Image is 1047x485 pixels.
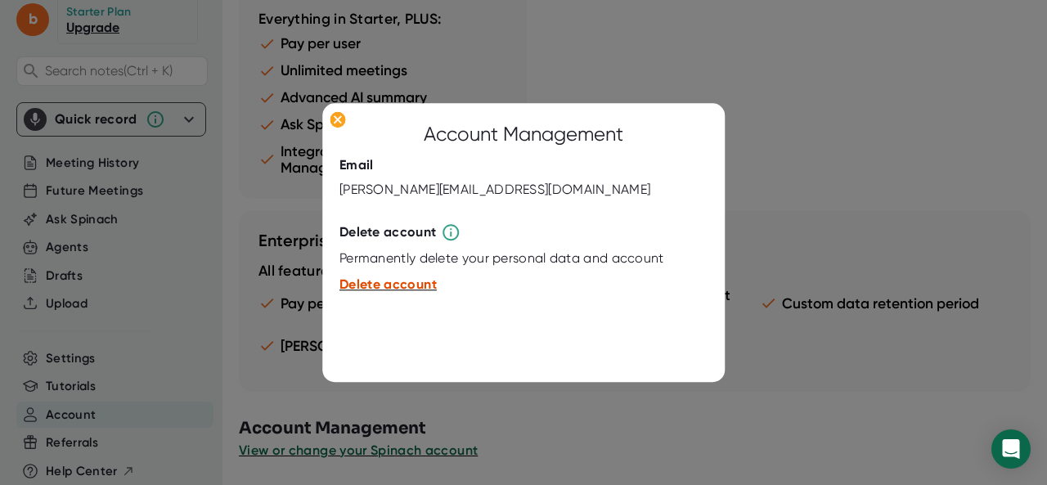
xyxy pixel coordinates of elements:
[339,158,374,174] div: Email
[339,251,664,267] div: Permanently delete your personal data and account
[339,277,437,293] span: Delete account
[339,182,650,199] div: [PERSON_NAME][EMAIL_ADDRESS][DOMAIN_NAME]
[991,429,1031,469] div: Open Intercom Messenger
[339,276,437,295] button: Delete account
[424,120,623,150] div: Account Management
[339,225,436,241] div: Delete account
